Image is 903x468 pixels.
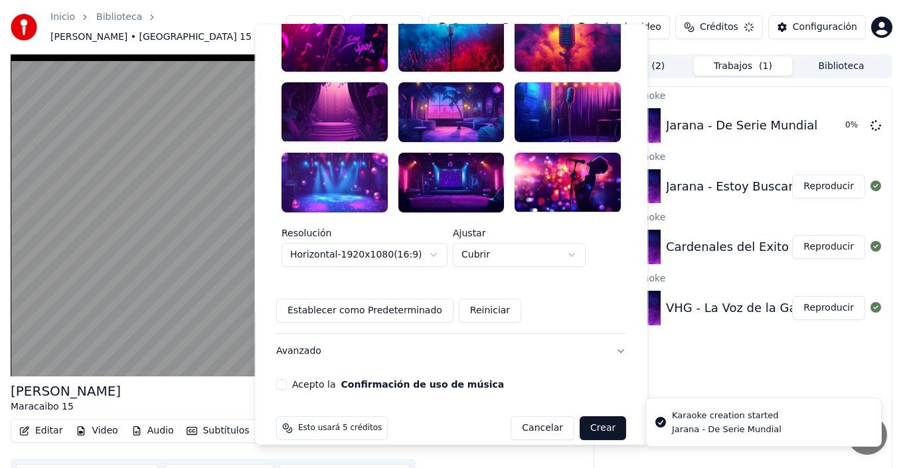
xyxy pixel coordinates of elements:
button: Cancelar [511,416,575,440]
label: Resolución [282,228,448,238]
label: Ajustar [453,228,586,238]
button: Acepto la [341,380,505,389]
label: Acepto la [292,380,504,389]
button: Avanzado [276,334,626,368]
button: Reiniciar [459,299,521,323]
span: Esto usará 5 créditos [298,423,382,433]
button: Establecer como Predeterminado [276,299,453,323]
button: Crear [580,416,626,440]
